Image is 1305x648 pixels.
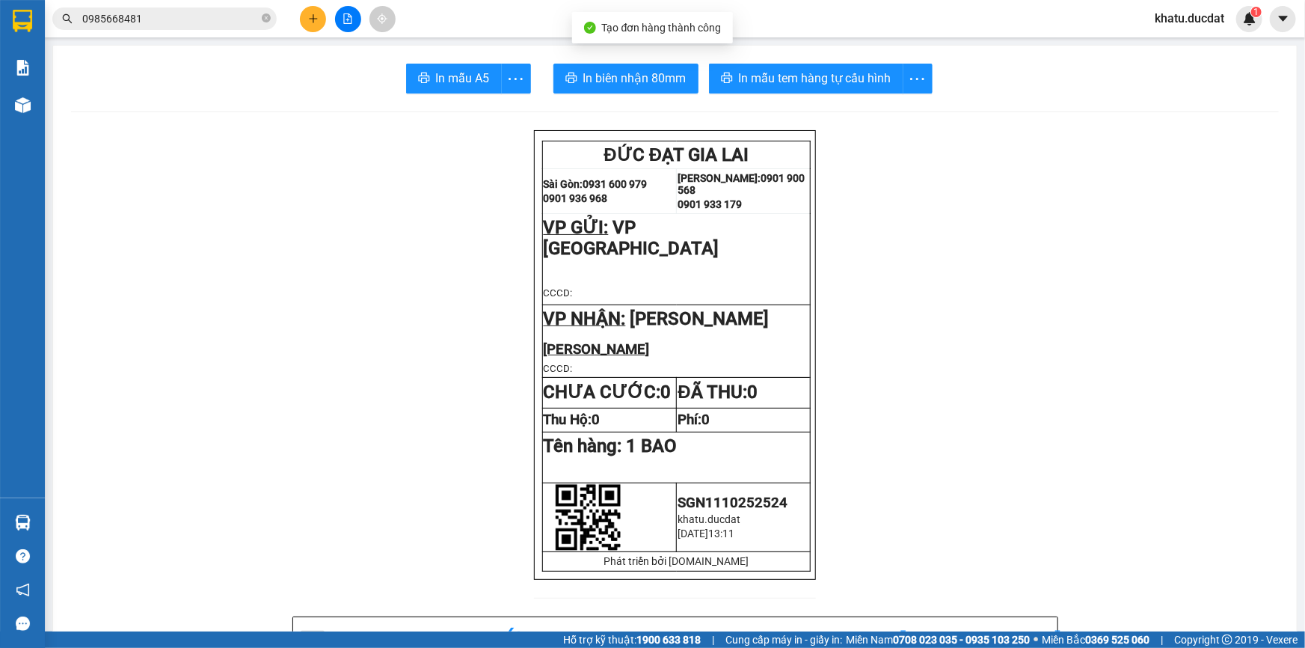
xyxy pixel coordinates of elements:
img: icon-new-feature [1243,12,1256,25]
img: qr-code [555,484,621,551]
button: printerIn mẫu tem hàng tự cấu hình [709,64,903,94]
span: 1 BAO [627,435,678,456]
span: 1 [1253,7,1259,17]
span: khatu.ducdat [678,513,740,525]
span: message [16,617,30,631]
span: Tạo đơn hàng thành công [602,22,722,34]
span: [PERSON_NAME] [630,308,770,329]
span: Miền Bắc [1042,632,1149,648]
sup: 1 [1251,7,1262,17]
strong: 0901 933 179 [678,198,742,210]
strong: Thu Hộ: [544,412,601,428]
span: Cung cấp máy in - giấy in: [725,632,842,648]
strong: Sài Gòn: [544,178,583,190]
span: caret-down [1277,12,1290,25]
span: 0 [747,382,758,403]
strong: 0931 600 979 [583,178,648,190]
button: aim [369,6,396,32]
button: printerIn biên nhận 80mm [553,64,698,94]
strong: Phí: [678,412,710,428]
span: search [62,13,73,24]
span: close-circle [262,12,271,26]
span: In mẫu tem hàng tự cấu hình [739,69,891,88]
span: aim [377,13,387,24]
strong: 0931 600 979 [10,42,82,70]
span: 13:11 [708,528,734,540]
span: Miền Nam [846,632,1030,648]
span: VP GỬI: [10,94,75,114]
img: solution-icon [15,60,31,76]
span: close-circle [262,13,271,22]
span: check-circle [584,22,596,34]
span: In mẫu A5 [436,69,490,88]
span: CCCD: [544,287,573,299]
img: warehouse-icon [15,97,31,113]
button: caret-down [1270,6,1296,32]
strong: 0901 936 968 [544,192,608,204]
span: copyright [1222,635,1232,645]
span: more [502,70,530,88]
span: CCCD: [544,363,573,374]
strong: CHƯA CƯỚC: [544,382,672,403]
span: In biên nhận 80mm [583,69,687,88]
button: printerIn mẫu A5 [406,64,502,94]
span: Hỗ trợ kỹ thuật: [563,632,701,648]
strong: 0369 525 060 [1085,634,1149,646]
span: [DATE] [678,528,708,540]
span: ĐỨC ĐẠT GIA LAI [41,14,186,35]
strong: [PERSON_NAME]: [96,42,190,56]
span: file-add [343,13,353,24]
span: Tên hàng: [544,435,678,456]
span: | [712,632,714,648]
img: warehouse-icon [15,515,31,531]
span: | [1161,632,1163,648]
strong: [PERSON_NAME]: [678,172,761,184]
strong: Sài Gòn: [10,42,55,56]
span: [PERSON_NAME] [544,341,650,358]
button: file-add [335,6,361,32]
span: 0 [701,412,710,428]
span: notification [16,583,30,597]
span: khatu.ducdat [1143,9,1236,28]
span: more [903,70,932,88]
strong: 1900 633 818 [636,634,701,646]
span: printer [418,72,430,86]
strong: 0708 023 035 - 0935 103 250 [893,634,1030,646]
strong: 0901 936 968 [10,73,83,87]
span: VP [GEOGRAPHIC_DATA] [544,217,719,259]
img: logo-vxr [13,10,32,32]
td: Phát triển bởi [DOMAIN_NAME] [542,551,811,571]
button: plus [300,6,326,32]
input: Tìm tên, số ĐT hoặc mã đơn [82,10,259,27]
span: 0 [592,412,601,428]
strong: ĐÃ THU: [678,382,757,403]
span: printer [565,72,577,86]
span: question-circle [16,549,30,563]
span: plus [308,13,319,24]
span: SGN1110252524 [678,495,787,511]
span: VP GỬI: [544,217,609,238]
strong: 0901 900 568 [96,42,217,70]
span: ĐỨC ĐẠT GIA LAI [604,144,749,165]
button: more [501,64,531,94]
span: VP [GEOGRAPHIC_DATA] [10,94,185,135]
strong: 0901 900 568 [678,172,805,196]
strong: 0901 933 179 [96,73,170,87]
span: VP NHẬN: [544,308,626,329]
span: ⚪️ [1034,637,1038,643]
button: more [903,64,933,94]
span: 0 [661,382,672,403]
span: printer [721,72,733,86]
